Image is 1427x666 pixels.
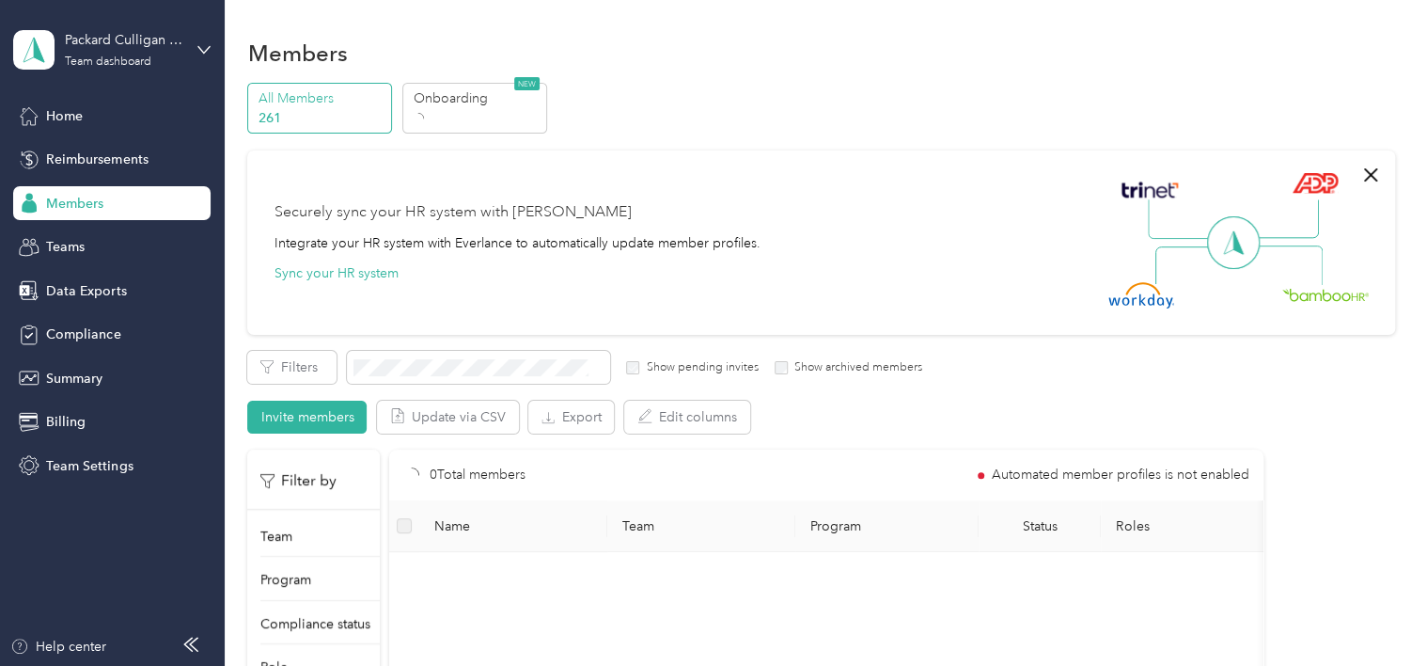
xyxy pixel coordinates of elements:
h1: Members [247,43,347,63]
div: Packard Culligan Home Office [65,30,182,50]
button: Export [528,401,614,434]
button: Sync your HR system [274,263,398,283]
button: Invite members [247,401,367,434]
span: Name [434,518,592,534]
span: Automated member profiles is not enabled [991,468,1248,482]
span: Summary [46,369,102,388]
span: Reimbursements [46,150,148,169]
p: All Members [259,88,386,108]
img: Line Right Down [1257,246,1323,286]
label: Show archived members [788,359,922,376]
img: Line Left Down [1154,246,1220,284]
p: Onboarding [413,88,541,108]
p: Filter by [260,469,337,493]
button: Update via CSV [377,401,519,434]
th: Roles [1101,500,1289,552]
th: Status [979,500,1101,552]
p: Compliance status [260,614,370,634]
p: Program [260,570,311,590]
button: Help center [10,637,106,657]
label: Show pending invites [639,359,758,376]
img: ADP [1292,172,1338,194]
span: NEW [514,77,540,90]
th: Team [607,500,795,552]
span: Teams [46,237,85,257]
div: Securely sync your HR system with [PERSON_NAME] [274,201,631,224]
div: Integrate your HR system with Everlance to automatically update member profiles. [274,233,760,253]
p: 0 Total members [430,465,525,485]
span: Data Exports [46,281,126,301]
p: Team [260,527,292,547]
span: Billing [46,412,86,432]
img: Trinet [1117,177,1183,203]
img: BambooHR [1282,288,1369,301]
th: Name [419,500,607,552]
span: Members [46,194,103,214]
button: Edit columns [624,401,750,434]
span: Home [46,106,83,126]
span: Compliance [46,325,120,344]
th: Program [795,500,979,552]
img: Line Left Up [1148,199,1214,240]
img: Workday [1108,282,1174,309]
span: Team Settings [46,456,133,476]
img: Line Right Up [1253,199,1319,239]
p: 261 [259,108,386,128]
div: Team dashboard [65,56,151,68]
iframe: Everlance-gr Chat Button Frame [1322,561,1427,666]
button: Filters [247,351,337,384]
